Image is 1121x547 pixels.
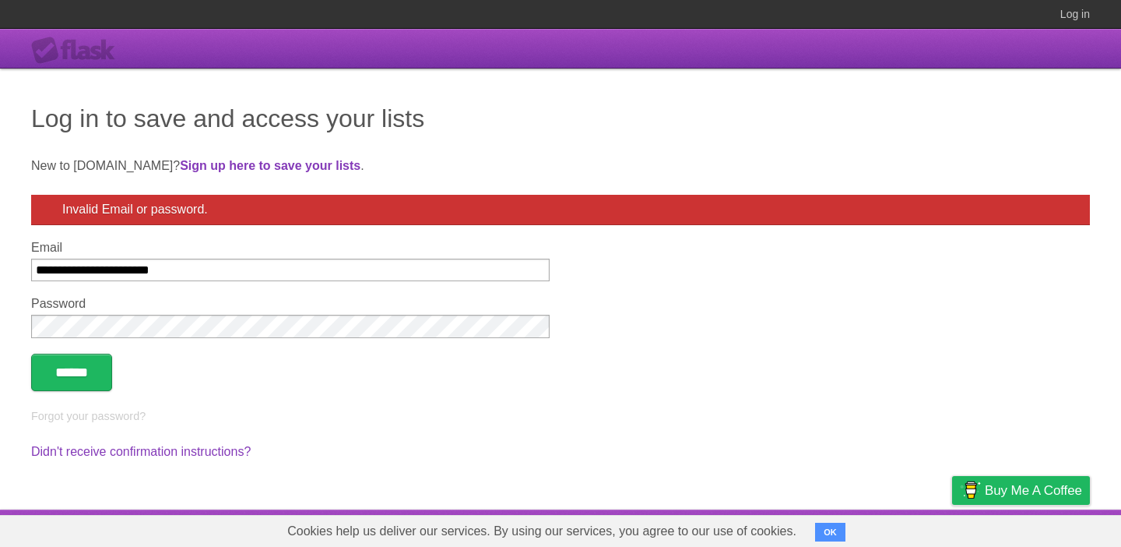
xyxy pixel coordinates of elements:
[815,523,845,542] button: OK
[879,513,913,543] a: Terms
[31,100,1090,137] h1: Log in to save and access your lists
[960,477,981,503] img: Buy me a coffee
[31,195,1090,225] div: Invalid Email or password.
[952,476,1090,505] a: Buy me a coffee
[31,410,146,422] a: Forgot your password?
[31,445,251,458] a: Didn't receive confirmation instructions?
[31,241,550,255] label: Email
[180,159,360,172] a: Sign up here to save your lists
[932,513,972,543] a: Privacy
[796,513,859,543] a: Developers
[985,477,1082,504] span: Buy me a coffee
[31,297,550,311] label: Password
[31,37,125,65] div: Flask
[992,513,1090,543] a: Suggest a feature
[31,157,1090,175] p: New to [DOMAIN_NAME]? .
[272,516,812,547] span: Cookies help us deliver our services. By using our services, you agree to our use of cookies.
[745,513,778,543] a: About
